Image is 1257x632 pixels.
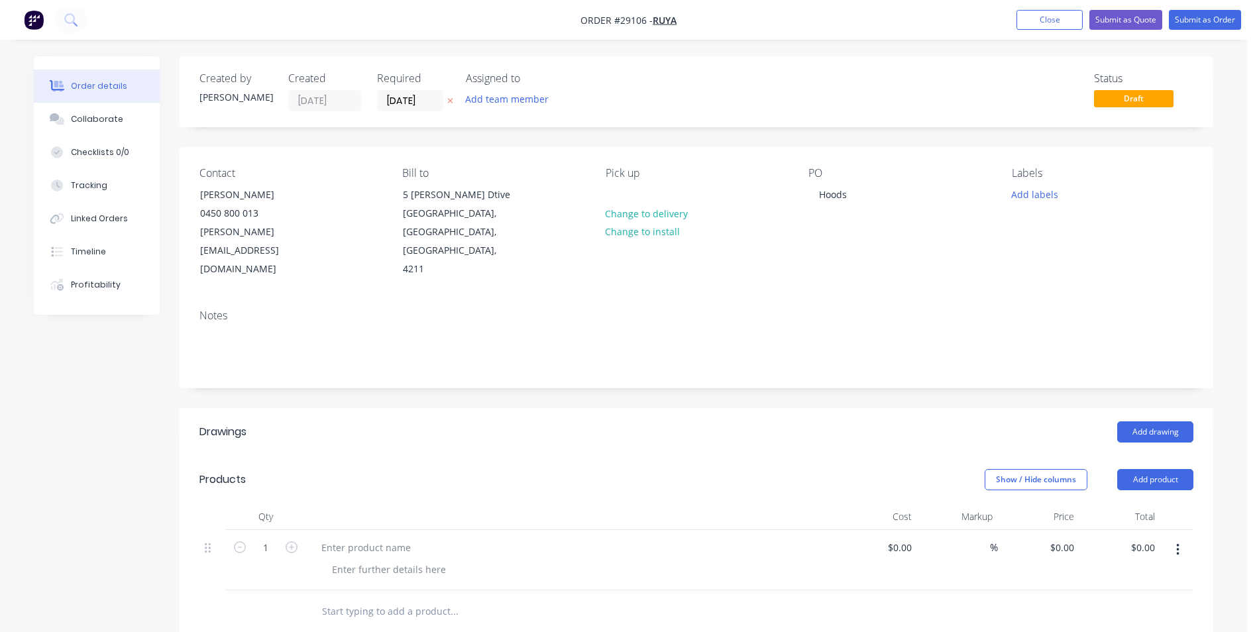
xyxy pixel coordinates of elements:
a: RUYA [653,14,677,26]
div: Created [288,72,361,85]
div: Checklists 0/0 [71,146,129,158]
span: % [990,540,998,555]
div: Price [998,503,1079,530]
button: Add team member [466,90,556,108]
button: Tracking [34,169,160,202]
div: Hoods [808,185,857,204]
div: Contact [199,167,381,180]
button: Add drawing [1117,421,1193,443]
div: Timeline [71,246,106,258]
div: [PERSON_NAME] [199,90,272,104]
button: Submit as Order [1169,10,1241,30]
button: Checklists 0/0 [34,136,160,169]
div: Markup [917,503,999,530]
span: Draft [1094,90,1174,107]
button: Order details [34,70,160,103]
div: [PERSON_NAME][EMAIL_ADDRESS][DOMAIN_NAME] [200,223,310,278]
div: [PERSON_NAME]0450 800 013[PERSON_NAME][EMAIL_ADDRESS][DOMAIN_NAME] [189,185,321,279]
div: Tracking [71,180,107,191]
div: 5 [PERSON_NAME] Dtive[GEOGRAPHIC_DATA], [GEOGRAPHIC_DATA], [GEOGRAPHIC_DATA], 4211 [392,185,524,279]
div: 5 [PERSON_NAME] Dtive [403,185,513,204]
button: Linked Orders [34,202,160,235]
button: Timeline [34,235,160,268]
div: Qty [226,503,305,530]
div: Required [377,72,450,85]
div: Cost [836,503,917,530]
img: Factory [24,10,44,30]
button: Profitability [34,268,160,301]
div: Profitability [71,279,121,291]
div: Assigned to [466,72,598,85]
span: Order #29106 - [580,14,653,26]
button: Add team member [459,90,556,108]
div: Labels [1012,167,1193,180]
button: Show / Hide columns [985,469,1087,490]
div: Pick up [606,167,787,180]
div: Total [1079,503,1161,530]
button: Add labels [1004,185,1065,203]
div: Linked Orders [71,213,128,225]
button: Add product [1117,469,1193,490]
button: Close [1016,10,1083,30]
div: [PERSON_NAME] [200,185,310,204]
div: Created by [199,72,272,85]
div: Collaborate [71,113,123,125]
div: Drawings [199,424,246,440]
button: Change to delivery [598,204,695,222]
div: Bill to [402,167,584,180]
input: Start typing to add a product... [321,598,586,625]
div: Products [199,472,246,488]
div: 0450 800 013 [200,204,310,223]
div: Order details [71,80,127,92]
div: Notes [199,309,1193,322]
div: Status [1094,72,1193,85]
button: Change to install [598,223,687,240]
div: [GEOGRAPHIC_DATA], [GEOGRAPHIC_DATA], [GEOGRAPHIC_DATA], 4211 [403,204,513,278]
div: PO [808,167,990,180]
button: Collaborate [34,103,160,136]
button: Submit as Quote [1089,10,1162,30]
